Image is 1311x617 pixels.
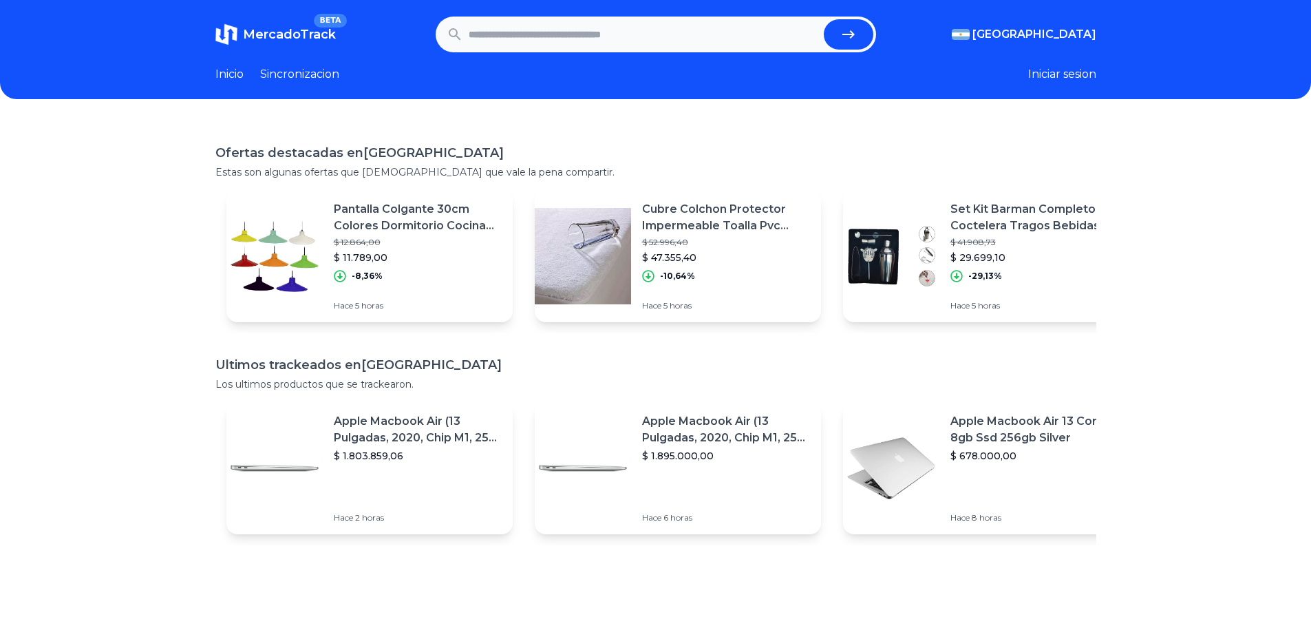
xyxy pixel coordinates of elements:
p: Hace 5 horas [642,300,810,311]
button: Iniciar sesion [1028,66,1096,83]
p: $ 1.803.859,06 [334,449,502,463]
p: Set Kit Barman Completo Coctelera Tragos Bebidas [950,201,1118,234]
p: $ 12.864,00 [334,237,502,248]
h1: Ofertas destacadas en [GEOGRAPHIC_DATA] [215,143,1096,163]
p: Apple Macbook Air (13 Pulgadas, 2020, Chip M1, 256 Gb De Ssd, 8 Gb De Ram) - Plata [334,413,502,446]
img: Featured image [843,208,939,304]
p: $ 47.355,40 [642,251,810,264]
p: -10,64% [660,271,695,282]
p: Hace 6 horas [642,512,810,523]
p: Estas son algunas ofertas que [DEMOGRAPHIC_DATA] que vale la pena compartir. [215,165,1096,179]
p: $ 52.996,40 [642,237,810,248]
p: $ 678.000,00 [950,449,1118,463]
a: Featured imagePantalla Colgante 30cm Colores Dormitorio Cocina Apto Led$ 12.864,00$ 11.789,00-8,3... [226,190,513,322]
a: Featured imageApple Macbook Air 13 Core I5 8gb Ssd 256gb Silver$ 678.000,00Hace 8 horas [843,402,1129,534]
img: Featured image [535,420,631,516]
img: Featured image [226,208,323,304]
span: MercadoTrack [243,27,336,42]
p: -8,36% [352,271,383,282]
a: Featured imageSet Kit Barman Completo Coctelera Tragos Bebidas$ 41.908,73$ 29.699,10-29,13%Hace 5... [843,190,1129,322]
img: Featured image [843,420,939,516]
a: MercadoTrackBETA [215,23,336,45]
p: Cubre Colchon Protector Impermeable Toalla Pvc Queen 160x190 Envio Gratis [642,201,810,234]
p: Hace 5 horas [950,300,1118,311]
p: -29,13% [968,271,1002,282]
span: [GEOGRAPHIC_DATA] [972,26,1096,43]
p: $ 41.908,73 [950,237,1118,248]
button: [GEOGRAPHIC_DATA] [952,26,1096,43]
p: $ 1.895.000,00 [642,449,810,463]
p: Hace 8 horas [950,512,1118,523]
p: Apple Macbook Air (13 Pulgadas, 2020, Chip M1, 256 Gb De Ssd, 8 Gb De Ram) - Plata [642,413,810,446]
p: Apple Macbook Air 13 Core I5 8gb Ssd 256gb Silver [950,413,1118,446]
a: Inicio [215,66,244,83]
a: Featured imageApple Macbook Air (13 Pulgadas, 2020, Chip M1, 256 Gb De Ssd, 8 Gb De Ram) - Plata$... [535,402,821,534]
p: $ 29.699,10 [950,251,1118,264]
img: Featured image [226,420,323,516]
p: Hace 5 horas [334,300,502,311]
img: MercadoTrack [215,23,237,45]
p: Los ultimos productos que se trackearon. [215,377,1096,391]
img: Argentina [952,29,970,40]
p: Hace 2 horas [334,512,502,523]
img: Featured image [535,208,631,304]
p: Pantalla Colgante 30cm Colores Dormitorio Cocina Apto Led [334,201,502,234]
a: Sincronizacion [260,66,339,83]
a: Featured imageApple Macbook Air (13 Pulgadas, 2020, Chip M1, 256 Gb De Ssd, 8 Gb De Ram) - Plata$... [226,402,513,534]
span: BETA [314,14,346,28]
a: Featured imageCubre Colchon Protector Impermeable Toalla Pvc Queen 160x190 Envio Gratis$ 52.996,4... [535,190,821,322]
p: $ 11.789,00 [334,251,502,264]
h1: Ultimos trackeados en [GEOGRAPHIC_DATA] [215,355,1096,375]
